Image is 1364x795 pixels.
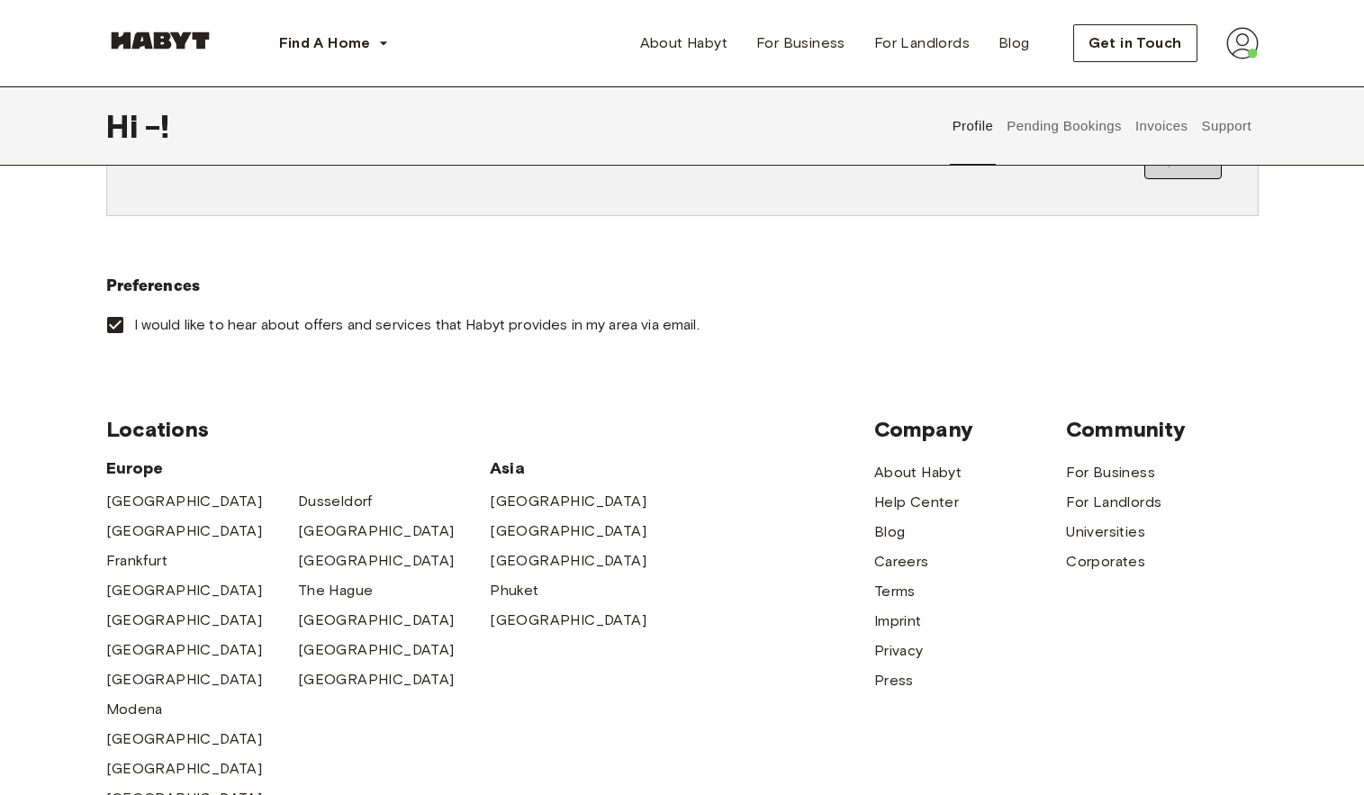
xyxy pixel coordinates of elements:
[490,457,682,479] span: Asia
[742,25,860,61] a: For Business
[640,32,727,54] span: About Habyt
[298,669,455,691] a: [GEOGRAPHIC_DATA]
[490,550,646,572] a: [GEOGRAPHIC_DATA]
[984,25,1044,61] a: Blog
[874,492,959,513] a: Help Center
[106,699,163,720] a: Modena
[1066,416,1258,443] span: Community
[490,580,538,601] a: Phuket
[298,610,455,631] a: [GEOGRAPHIC_DATA]
[998,32,1030,54] span: Blog
[298,491,373,512] a: Dusseldorf
[134,315,700,335] span: I would like to hear about offers and services that Habyt provides in my area via email.
[106,639,263,661] a: [GEOGRAPHIC_DATA]
[145,107,169,145] span: - !
[874,32,970,54] span: For Landlords
[945,86,1258,166] div: user profile tabs
[490,520,646,542] a: [GEOGRAPHIC_DATA]
[874,521,906,543] a: Blog
[1088,32,1182,54] span: Get in Touch
[874,640,924,662] a: Privacy
[1133,86,1189,166] button: Invoices
[756,32,845,54] span: For Business
[1226,27,1259,59] img: avatar
[279,32,371,54] span: Find A Home
[106,107,145,145] span: Hi
[106,728,263,750] a: [GEOGRAPHIC_DATA]
[1066,551,1145,573] a: Corporates
[106,580,263,601] a: [GEOGRAPHIC_DATA]
[874,416,1066,443] span: Company
[874,462,962,483] a: About Habyt
[298,550,455,572] a: [GEOGRAPHIC_DATA]
[106,457,491,479] span: Europe
[874,551,929,573] a: Careers
[860,25,984,61] a: For Landlords
[1199,86,1254,166] button: Support
[106,520,263,542] a: [GEOGRAPHIC_DATA]
[1066,521,1145,543] a: Universities
[106,416,874,443] span: Locations
[490,491,646,512] a: [GEOGRAPHIC_DATA]
[298,580,374,601] a: The Hague
[626,25,742,61] a: About Habyt
[106,491,263,512] a: [GEOGRAPHIC_DATA]
[874,581,916,602] a: Terms
[1073,24,1197,62] button: Get in Touch
[874,610,922,632] a: Imprint
[106,274,1259,299] h6: Preferences
[1066,462,1155,483] a: For Business
[950,86,996,166] button: Profile
[298,520,455,542] a: [GEOGRAPHIC_DATA]
[106,758,263,780] a: [GEOGRAPHIC_DATA]
[874,670,914,691] a: Press
[106,610,263,631] a: [GEOGRAPHIC_DATA]
[490,610,646,631] a: [GEOGRAPHIC_DATA]
[106,32,214,50] img: Habyt
[1066,492,1161,513] a: For Landlords
[265,25,403,61] button: Find A Home
[1005,86,1125,166] button: Pending Bookings
[106,669,263,691] a: [GEOGRAPHIC_DATA]
[298,639,455,661] a: [GEOGRAPHIC_DATA]
[106,550,168,572] a: Frankfurt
